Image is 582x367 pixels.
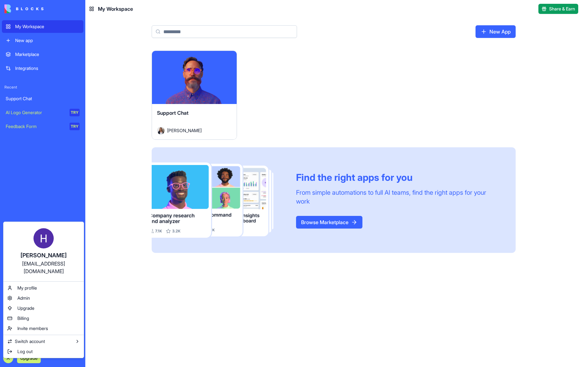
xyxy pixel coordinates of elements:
[17,285,37,291] span: My profile
[17,305,34,311] span: Upgrade
[5,293,82,303] a: Admin
[5,303,82,313] a: Upgrade
[6,95,80,102] div: Support Chat
[6,123,65,130] div: Feedback Form
[17,325,48,332] span: Invite members
[6,109,65,116] div: AI Logo Generator
[5,323,82,333] a: Invite members
[5,283,82,293] a: My profile
[5,313,82,323] a: Billing
[15,338,45,345] span: Switch account
[33,228,54,248] img: ACg8ocJEZ3xjzR48b2J-dVJ9Zk44TiDkp7P2krOPLOdBNFH-wIlYSw=s96-c
[2,85,83,90] span: Recent
[17,315,29,321] span: Billing
[10,251,77,260] div: [PERSON_NAME]
[10,260,77,275] div: [EMAIL_ADDRESS][DOMAIN_NAME]
[5,223,82,280] a: [PERSON_NAME][EMAIL_ADDRESS][DOMAIN_NAME]
[70,109,80,116] div: TRY
[17,295,30,301] span: Admin
[70,123,80,130] div: TRY
[17,348,33,355] span: Log out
